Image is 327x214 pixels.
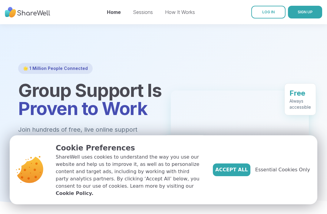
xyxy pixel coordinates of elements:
[56,143,203,153] p: Cookie Preferences
[107,9,121,15] a: Home
[298,10,312,14] span: SIGN UP
[213,163,250,176] button: Accept All
[288,6,322,18] button: SIGN UP
[251,6,286,18] a: LOG IN
[56,153,203,197] p: ShareWell uses cookies to understand the way you use our website and help us to improve it, as we...
[18,63,93,74] div: 🌟 1 Million People Connected
[56,190,93,197] a: Cookie Policy.
[262,10,275,14] span: LOG IN
[5,4,50,21] img: ShareWell Nav Logo
[215,166,248,173] span: Accept All
[289,98,311,110] div: Always accessible
[18,81,156,117] h1: Group Support Is
[18,97,147,119] span: Proven to Work
[18,125,156,144] p: Join hundreds of free, live online support groups each week.
[165,9,195,15] a: How It Works
[289,88,311,98] div: Free
[255,166,310,173] span: Essential Cookies Only
[133,9,153,15] a: Sessions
